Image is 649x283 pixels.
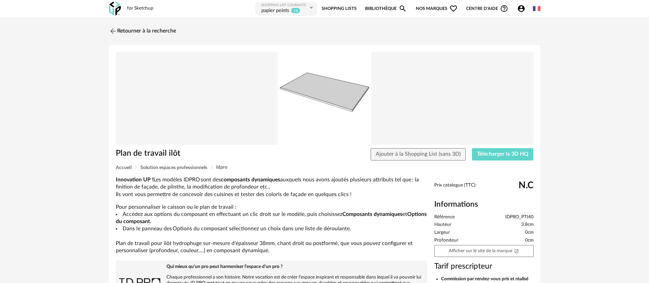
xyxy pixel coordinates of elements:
[416,1,458,16] span: Nos marques
[519,183,534,188] span: N.C
[376,151,461,157] span: Ajouter à la Shopping List (sans 3D)
[166,264,283,269] b: Qui mieux qu’un pro peut harmoniser l’espace d’un pro ?
[434,237,458,244] span: Profondeur
[434,230,450,236] span: Largeur
[342,211,402,217] b: Composants dynamiques
[116,52,534,145] img: Product pack shot
[322,1,357,16] a: Shopping Lists
[109,24,176,39] a: Retourner à la recherche
[116,165,132,170] span: Accueil
[477,151,528,157] span: Télécharger la 3D HQ
[434,245,534,257] a: Afficher sur le site de la marqueOpen In New icon
[399,4,407,13] span: Magnify icon
[533,5,540,12] img: fr
[291,8,300,14] sup: 15
[371,148,466,160] button: Ajouter à la Shopping List (sans 3D)
[525,230,534,236] span: 0cm
[109,2,121,16] img: OXP
[434,182,534,195] div: Prix catalogue (TTC):
[116,176,427,254] div: Pour personnaliser le caisson ou le plan de travail : Plan de travail pour ilôt hydrophuge sur-me...
[116,225,427,232] li: Dans le panneau des Options du composant sélectionnez un choix dans une liste de déroulante.
[116,211,427,226] li: Accédez aux options du composant en effectuant un clic droit sur le modèle, puis choisissez et .
[216,165,227,170] span: Idpro
[261,8,289,14] div: papier peints
[505,214,534,220] span: IDPRO_PTI40
[116,177,153,182] b: Innovation UP !
[434,222,451,228] span: Hauteur
[116,148,286,159] h1: Plan de travail ilôt
[500,4,508,13] span: Help Circle Outline icon
[521,222,534,228] span: 3.8cm
[221,177,280,182] b: composants dynamiques
[434,200,534,209] h2: Informations
[261,3,308,8] div: Shopping List courante
[109,27,117,35] img: svg+xml;base64,PHN2ZyB3aWR0aD0iMjQiIGhlaWdodD0iMjQiIHZpZXdCb3g9IjAgMCAyNCAyNCIgZmlsbD0ibm9uZSIgeG...
[525,237,534,244] span: 0cm
[472,148,534,160] button: Télécharger la 3D HQ
[466,4,508,13] span: Centre d'aideHelp Circle Outline icon
[434,214,455,220] span: Référence
[127,5,153,12] div: for Sketchup
[434,261,534,271] h3: Tarif prescripteur
[514,248,519,253] span: Open In New icon
[449,4,458,13] span: Heart Outline icon
[140,165,207,170] span: Solution espaces professionnels
[517,4,528,13] span: Account Circle icon
[116,165,534,170] div: Breadcrumb
[517,4,525,13] span: Account Circle icon
[365,1,407,16] a: BibliothèqueMagnify icon
[116,176,427,198] p: Les modèles IDPRO sont des auxquels nous avons ajoutés plusieurs attributs tel que : la finition ...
